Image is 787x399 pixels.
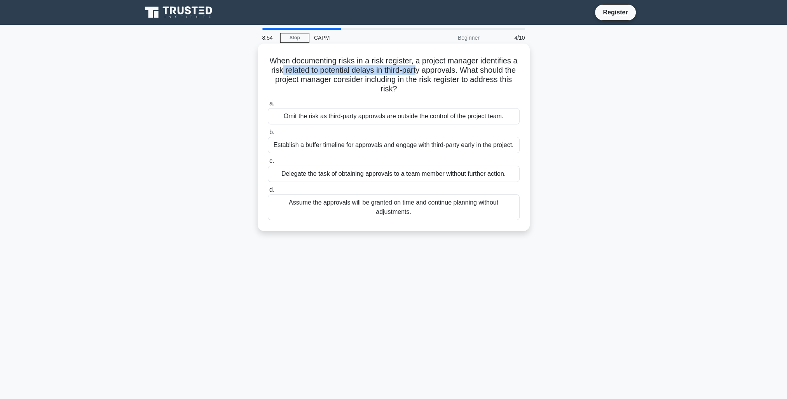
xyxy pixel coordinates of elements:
[416,30,484,45] div: Beginner
[269,129,274,135] span: b.
[268,166,520,182] div: Delegate the task of obtaining approvals to a team member without further action.
[598,7,632,17] a: Register
[269,157,274,164] span: c.
[484,30,530,45] div: 4/10
[268,194,520,220] div: Assume the approvals will be granted on time and continue planning without adjustments.
[269,100,274,107] span: a.
[258,30,280,45] div: 8:54
[269,186,274,193] span: d.
[267,56,520,94] h5: When documenting risks in a risk register, a project manager identifies a risk related to potenti...
[309,30,416,45] div: CAPM
[280,33,309,43] a: Stop
[268,137,520,153] div: Establish a buffer timeline for approvals and engage with third-party early in the project.
[268,108,520,124] div: Omit the risk as third-party approvals are outside the control of the project team.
